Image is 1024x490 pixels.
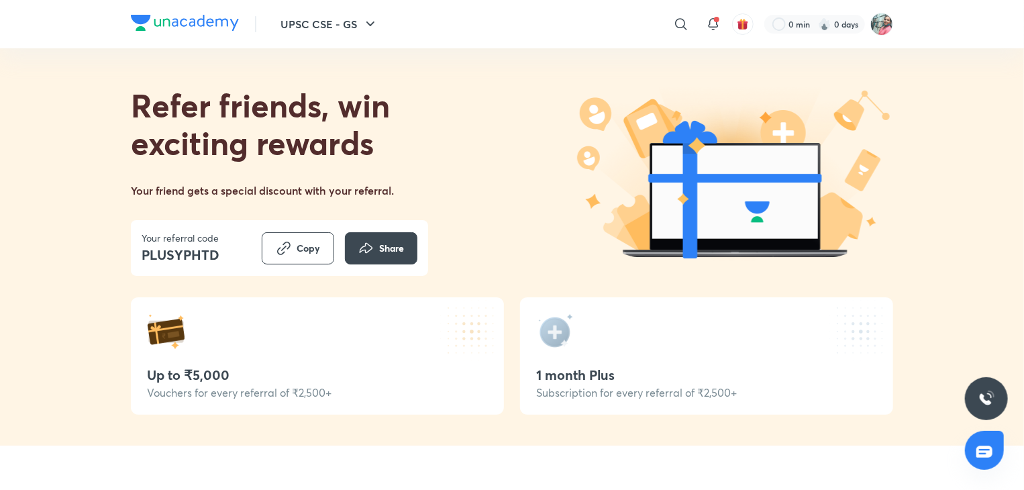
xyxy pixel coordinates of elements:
[536,367,877,383] div: 1 month Plus
[978,391,994,407] img: ttu
[131,86,428,161] h1: Refer friends, win exciting rewards
[147,387,488,399] div: Vouchers for every referral of ₹2,500+
[147,367,488,383] div: Up to ₹5,000
[536,313,574,351] img: reward
[131,15,239,34] a: Company Logo
[345,232,417,264] button: Share
[272,11,387,38] button: UPSC CSE - GS
[536,387,877,399] div: Subscription for every referral of ₹2,500+
[732,13,754,35] button: avatar
[870,13,893,36] img: Prerna Pathak
[297,242,320,255] span: Copy
[737,18,749,30] img: avatar
[147,313,185,351] img: reward
[142,245,219,265] h4: PLUSYPHTD
[379,242,404,255] span: Share
[818,17,831,31] img: streak
[262,232,334,264] button: Copy
[131,15,239,31] img: Company Logo
[142,231,219,245] p: Your referral code
[571,85,893,262] img: laptop
[131,183,394,199] h5: Your friend gets a special discount with your referral.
